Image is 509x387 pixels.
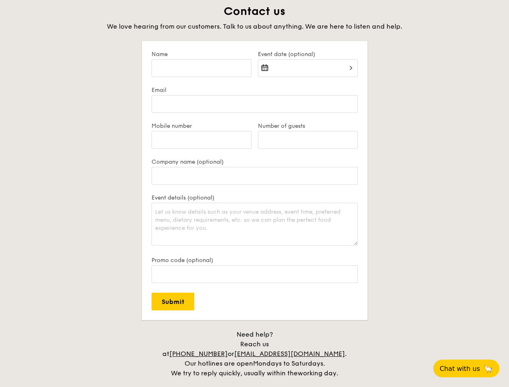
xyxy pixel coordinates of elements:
a: [PHONE_NUMBER] [169,350,228,358]
label: Name [152,51,251,58]
span: We love hearing from our customers. Talk to us about anything. We are here to listen and help. [107,23,402,30]
textarea: Let us know details such as your venue address, event time, preferred menu, dietary requirements,... [152,203,358,246]
label: Number of guests [258,123,358,129]
span: Mondays to Saturdays. [253,360,325,367]
label: Promo code (optional) [152,257,358,264]
span: Chat with us [440,365,480,372]
span: working day. [298,369,338,377]
label: Company name (optional) [152,158,358,165]
a: [EMAIL_ADDRESS][DOMAIN_NAME] [234,350,345,358]
div: Need help? Reach us at or . Our hotlines are open We try to reply quickly, usually within the [154,330,355,378]
label: Event details (optional) [152,194,358,201]
label: Event date (optional) [258,51,358,58]
input: Submit [152,293,194,310]
label: Email [152,87,358,94]
span: Contact us [224,4,285,18]
button: Chat with us🦙 [433,360,499,377]
span: 🦙 [483,364,493,373]
label: Mobile number [152,123,251,129]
